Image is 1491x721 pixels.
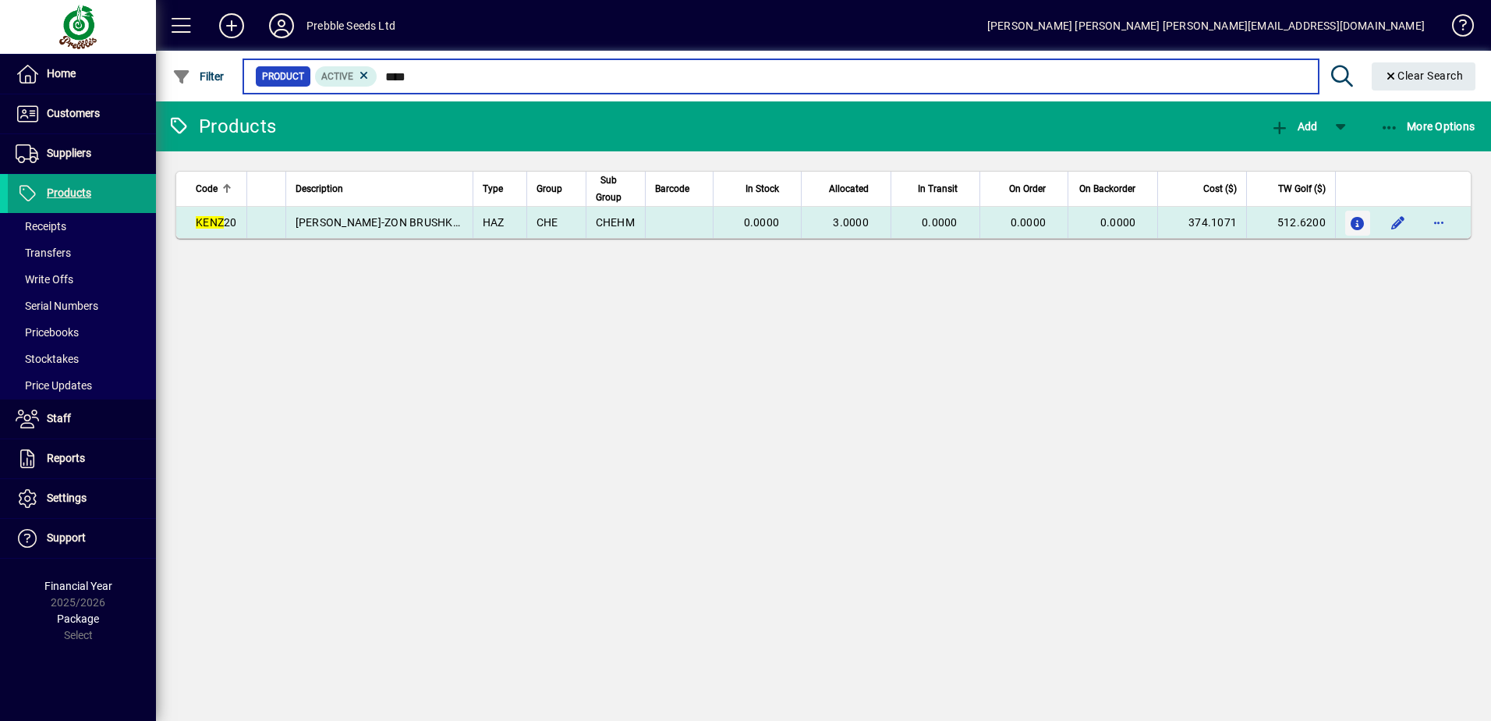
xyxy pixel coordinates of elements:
[745,180,779,197] span: In Stock
[47,452,85,464] span: Reports
[990,180,1061,197] div: On Order
[829,180,869,197] span: Allocated
[1246,207,1335,238] td: 512.6200
[262,69,304,84] span: Product
[537,216,558,229] span: CHE
[296,216,529,229] span: [PERSON_NAME]-ZON BRUSHKILLER 20L DG9
[8,346,156,372] a: Stocktakes
[723,180,794,197] div: In Stock
[47,147,91,159] span: Suppliers
[207,12,257,40] button: Add
[16,247,71,259] span: Transfers
[483,180,517,197] div: Type
[8,134,156,173] a: Suppliers
[8,240,156,266] a: Transfers
[1270,120,1317,133] span: Add
[8,55,156,94] a: Home
[1372,62,1476,91] button: Clear
[987,13,1425,38] div: [PERSON_NAME] [PERSON_NAME] [PERSON_NAME][EMAIL_ADDRESS][DOMAIN_NAME]
[918,180,958,197] span: In Transit
[257,12,306,40] button: Profile
[1011,216,1047,229] span: 0.0000
[16,353,79,365] span: Stocktakes
[1100,216,1136,229] span: 0.0000
[47,492,87,504] span: Settings
[922,216,958,229] span: 0.0000
[47,186,91,199] span: Products
[321,71,353,82] span: Active
[8,519,156,558] a: Support
[57,613,99,625] span: Package
[1157,207,1246,238] td: 374.1071
[296,180,463,197] div: Description
[596,172,622,206] span: Sub Group
[8,94,156,133] a: Customers
[8,439,156,478] a: Reports
[8,400,156,439] a: Staff
[47,531,86,544] span: Support
[196,216,237,229] span: 20
[1203,180,1237,197] span: Cost ($)
[483,180,503,197] span: Type
[596,172,636,206] div: Sub Group
[1079,180,1135,197] span: On Backorder
[8,479,156,518] a: Settings
[1386,210,1411,235] button: Edit
[1078,180,1149,197] div: On Backorder
[901,180,972,197] div: In Transit
[537,180,576,197] div: Group
[47,67,76,80] span: Home
[1278,180,1326,197] span: TW Golf ($)
[16,379,92,392] span: Price Updates
[8,372,156,399] a: Price Updates
[306,13,395,38] div: Prebble Seeds Ltd
[8,213,156,240] a: Receipts
[1384,69,1464,82] span: Clear Search
[16,300,98,312] span: Serial Numbers
[196,180,218,197] span: Code
[168,62,228,91] button: Filter
[196,180,237,197] div: Code
[537,180,562,197] span: Group
[811,180,883,197] div: Allocated
[1426,210,1451,235] button: More options
[196,216,224,229] em: KENZ
[168,114,276,139] div: Products
[1376,112,1479,140] button: More Options
[16,326,79,339] span: Pricebooks
[172,70,225,83] span: Filter
[1440,3,1472,54] a: Knowledge Base
[655,180,703,197] div: Barcode
[8,319,156,346] a: Pricebooks
[47,412,71,424] span: Staff
[596,216,635,229] span: CHEHM
[655,180,689,197] span: Barcode
[1266,112,1321,140] button: Add
[483,216,505,229] span: HAZ
[296,180,343,197] span: Description
[16,220,66,233] span: Receipts
[1380,120,1475,133] span: More Options
[1009,180,1046,197] span: On Order
[44,580,112,592] span: Financial Year
[315,66,377,87] mat-chip: Activation Status: Active
[744,216,780,229] span: 0.0000
[8,293,156,319] a: Serial Numbers
[8,266,156,293] a: Write Offs
[47,107,100,119] span: Customers
[833,216,869,229] span: 3.0000
[16,273,73,286] span: Write Offs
